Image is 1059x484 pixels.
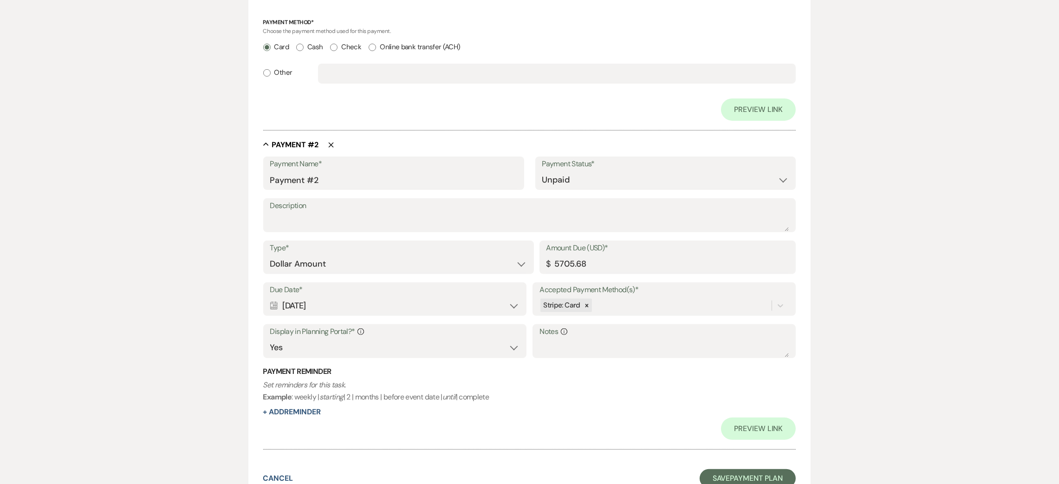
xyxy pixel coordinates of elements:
[369,41,460,53] label: Online bank transfer (ACH)
[442,392,456,402] i: until
[546,242,789,255] label: Amount Due (USD)*
[270,157,517,171] label: Payment Name*
[263,475,293,482] button: Cancel
[270,283,520,297] label: Due Date*
[546,258,551,270] div: $
[263,379,796,403] p: : weekly | | 2 | months | before event date | | complete
[263,140,319,149] button: Payment #2
[721,98,796,121] a: Preview Link
[263,66,292,79] label: Other
[263,41,289,53] label: Card
[270,297,520,315] div: [DATE]
[272,140,319,150] h5: Payment # 2
[539,283,789,297] label: Accepted Payment Method(s)*
[263,380,346,390] i: Set reminders for this task.
[330,41,361,53] label: Check
[542,157,789,171] label: Payment Status*
[270,325,520,339] label: Display in Planning Portal?*
[296,44,304,51] input: Cash
[296,41,323,53] label: Cash
[270,199,789,213] label: Description
[319,392,344,402] i: starting
[263,366,796,377] h3: Payment Reminder
[263,408,321,416] button: + AddReminder
[263,27,391,35] span: Choose the payment method used for this payment.
[270,242,527,255] label: Type*
[721,418,796,440] a: Preview Link
[539,325,789,339] label: Notes
[263,392,292,402] b: Example
[263,69,271,77] input: Other
[330,44,338,51] input: Check
[543,301,580,310] span: Stripe: Card
[263,44,271,51] input: Card
[369,44,376,51] input: Online bank transfer (ACH)
[263,18,796,27] p: Payment Method*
